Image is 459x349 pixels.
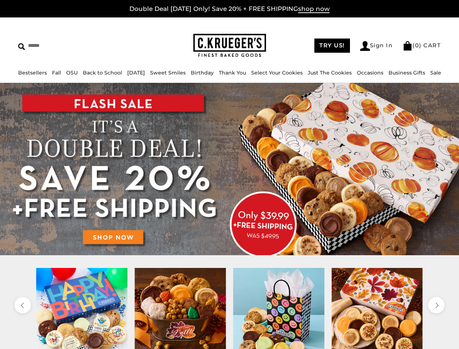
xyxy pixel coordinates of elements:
img: Bag [403,41,412,51]
a: Bestsellers [18,69,47,76]
button: next [428,297,444,313]
button: previous [15,297,31,313]
a: Birthday [191,69,214,76]
img: Account [360,41,370,51]
a: Back to School [83,69,122,76]
span: 0 [415,42,419,49]
a: Sweet Smiles [150,69,186,76]
a: Business Gifts [388,69,425,76]
input: Search [18,40,115,51]
a: Select Your Cookies [251,69,303,76]
a: Occasions [357,69,383,76]
span: shop now [298,5,330,13]
a: Fall [52,69,61,76]
a: Double Deal [DATE] Only! Save 20% + FREE SHIPPINGshop now [129,5,330,13]
a: [DATE] [127,69,145,76]
a: (0) CART [403,42,441,49]
a: Thank You [219,69,246,76]
img: C.KRUEGER'S [193,34,266,57]
a: Just The Cookies [308,69,352,76]
a: TRY US! [314,39,350,53]
a: OSU [66,69,78,76]
a: Sign In [360,41,393,51]
a: Sale [430,69,441,76]
img: Search [18,43,25,50]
